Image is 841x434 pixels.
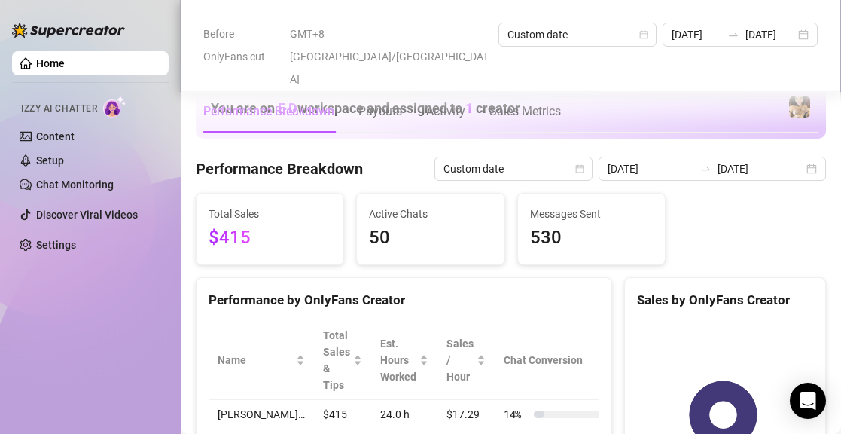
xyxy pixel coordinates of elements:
th: Chat Conversion [495,321,622,400]
input: Start date [608,160,693,177]
div: Performance by OnlyFans Creator [209,290,599,310]
span: to [727,29,739,41]
div: Sales by OnlyFans Creator [637,290,813,310]
th: Total Sales & Tips [314,321,371,400]
a: Setup [36,154,64,167]
input: End date [745,26,795,43]
span: GMT+8 [GEOGRAPHIC_DATA]/[GEOGRAPHIC_DATA] [290,23,489,90]
img: AI Chatter [103,96,126,118]
span: $415 [209,224,331,252]
td: [PERSON_NAME]… [209,400,314,429]
input: End date [718,160,803,177]
span: Custom date [507,23,648,46]
span: Custom date [443,157,584,180]
a: Chat Monitoring [36,179,114,191]
input: Start date [672,26,721,43]
h4: Performance Breakdown [196,158,363,179]
td: 24.0 h [371,400,437,429]
span: Total Sales [209,206,331,222]
div: Sales Metrics [489,102,561,121]
td: $415 [314,400,371,429]
a: Content [36,130,75,142]
div: Est. Hours Worked [380,335,416,385]
div: Activity [426,102,465,121]
a: Settings [36,239,76,251]
span: Active Chats [369,206,492,222]
a: Discover Viral Videos [36,209,138,221]
span: Chat Conversion [504,352,601,368]
th: Sales / Hour [437,321,495,400]
span: Messages Sent [530,206,653,222]
a: Home [36,57,65,69]
span: calendar [575,164,584,173]
span: Izzy AI Chatter [21,102,97,116]
div: Open Intercom Messenger [790,383,826,419]
span: swap-right [699,163,711,175]
span: 50 [369,224,492,252]
div: Payouts [358,102,402,121]
img: logo-BBDzfeDw.svg [12,23,125,38]
span: 14 % [504,406,528,423]
span: swap-right [727,29,739,41]
td: $17.29 [437,400,495,429]
span: Sales / Hour [446,335,474,385]
th: Name [209,321,314,400]
span: to [699,163,711,175]
span: calendar [639,30,648,39]
span: Name [218,352,293,368]
div: Performance Breakdown [203,102,334,121]
span: Before OnlyFans cut [203,23,281,68]
span: Total Sales & Tips [323,327,350,393]
span: 530 [530,224,653,252]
